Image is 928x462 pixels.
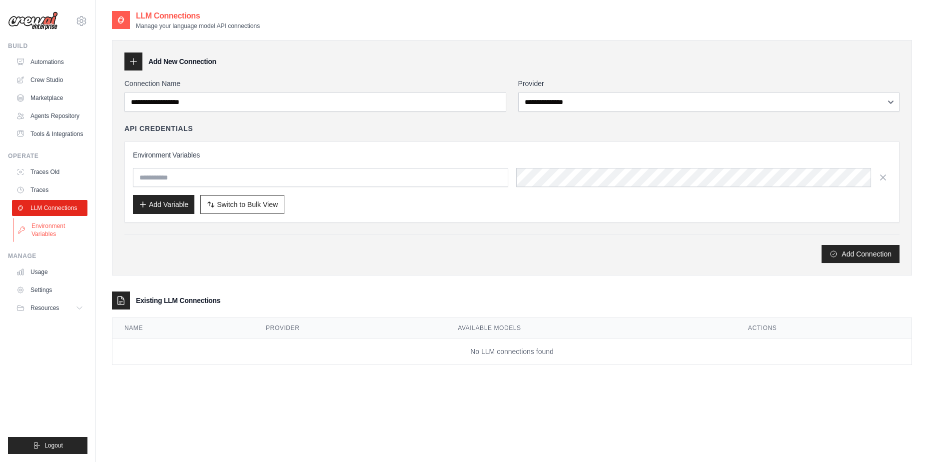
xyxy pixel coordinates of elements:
th: Actions [736,318,912,338]
span: Logout [44,441,63,449]
th: Name [112,318,254,338]
th: Provider [254,318,446,338]
label: Connection Name [124,78,506,88]
h3: Environment Variables [133,150,891,160]
a: Marketplace [12,90,87,106]
button: Add Connection [822,245,900,263]
h3: Existing LLM Connections [136,295,220,305]
a: Crew Studio [12,72,87,88]
p: Manage your language model API connections [136,22,260,30]
div: Build [8,42,87,50]
a: LLM Connections [12,200,87,216]
button: Switch to Bulk View [200,195,284,214]
td: No LLM connections found [112,338,912,365]
span: Resources [30,304,59,312]
a: Settings [12,282,87,298]
button: Add Variable [133,195,194,214]
a: Tools & Integrations [12,126,87,142]
h2: LLM Connections [136,10,260,22]
a: Environment Variables [13,218,88,242]
a: Agents Repository [12,108,87,124]
label: Provider [518,78,900,88]
h3: Add New Connection [148,56,216,66]
div: Manage [8,252,87,260]
a: Traces [12,182,87,198]
button: Resources [12,300,87,316]
h4: API Credentials [124,123,193,133]
a: Automations [12,54,87,70]
a: Traces Old [12,164,87,180]
button: Logout [8,437,87,454]
th: Available Models [446,318,736,338]
a: Usage [12,264,87,280]
div: Operate [8,152,87,160]
span: Switch to Bulk View [217,199,278,209]
img: Logo [8,11,58,30]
